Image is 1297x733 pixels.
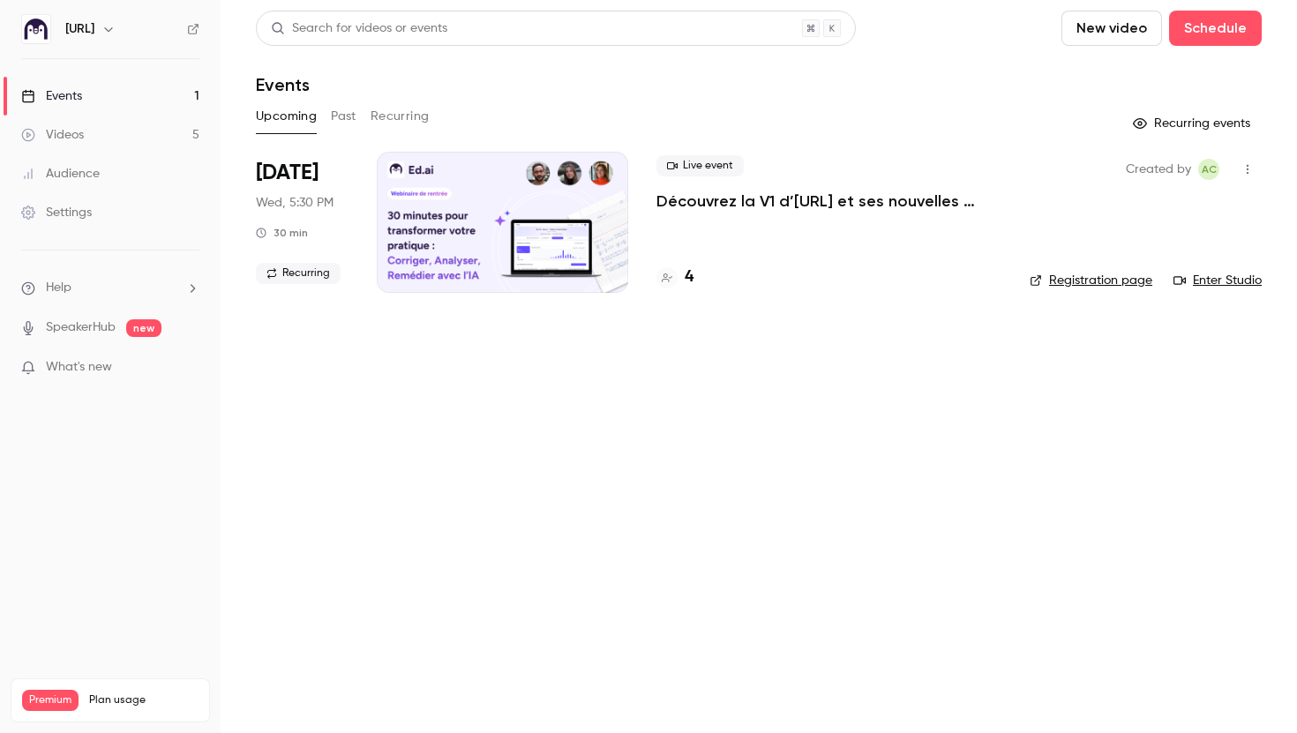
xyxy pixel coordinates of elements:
div: Oct 1 Wed, 5:30 PM (Europe/Paris) [256,152,349,293]
button: Upcoming [256,102,317,131]
span: Premium [22,690,79,711]
img: Ed.ai [22,15,50,43]
div: 30 min [256,226,308,240]
button: Past [331,102,356,131]
span: What's new [46,358,112,377]
h6: [URL] [65,20,94,38]
span: Created by [1126,159,1191,180]
a: SpeakerHub [46,318,116,337]
a: Découvrez la V1 d’[URL] et ses nouvelles fonctionnalités ! [656,191,1001,212]
div: Search for videos or events [271,19,447,38]
button: Recurring events [1125,109,1262,138]
span: new [126,319,161,337]
li: help-dropdown-opener [21,279,199,297]
span: Alison Chopard [1198,159,1219,180]
div: Events [21,87,82,105]
h1: Events [256,74,310,95]
span: Plan usage [89,693,199,707]
div: Videos [21,126,84,144]
span: Wed, 5:30 PM [256,194,334,212]
span: Help [46,279,71,297]
button: Recurring [371,102,430,131]
span: Recurring [256,263,341,284]
span: [DATE] [256,159,319,187]
div: Settings [21,204,92,221]
h4: 4 [685,266,693,289]
span: Live event [656,155,744,176]
div: Audience [21,165,100,183]
button: New video [1061,11,1162,46]
a: 4 [656,266,693,289]
a: Enter Studio [1173,272,1262,289]
span: AC [1202,159,1217,180]
a: Registration page [1030,272,1152,289]
button: Schedule [1169,11,1262,46]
